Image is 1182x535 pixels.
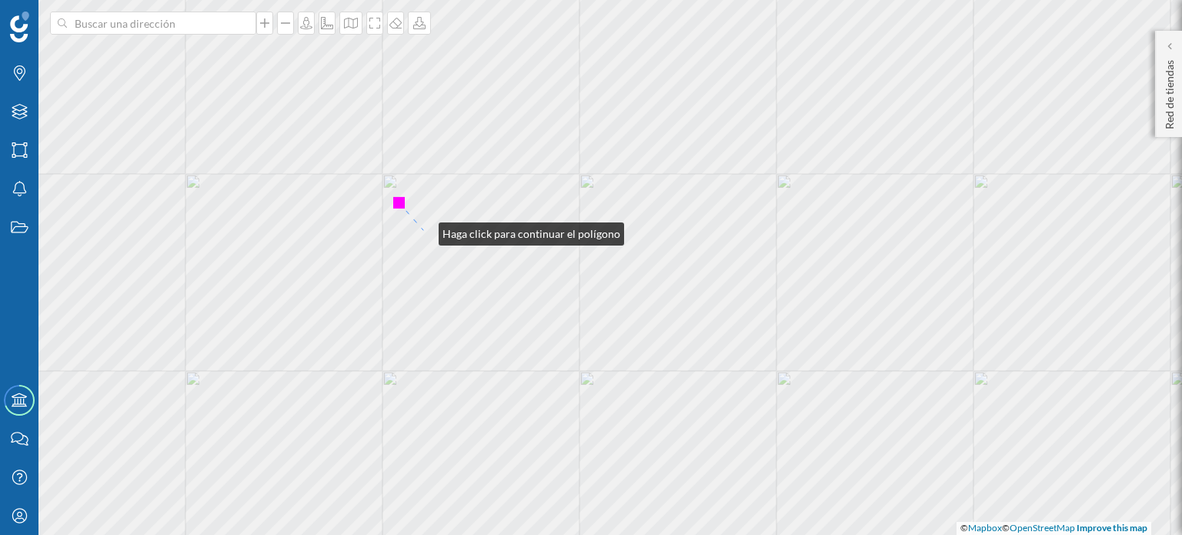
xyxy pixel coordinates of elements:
span: Soporte [31,11,85,25]
a: Mapbox [968,522,1002,533]
p: Red de tiendas [1162,54,1177,129]
a: OpenStreetMap [1010,522,1075,533]
div: © © [957,522,1151,535]
div: Haga click para continuar el polígono [439,222,624,246]
a: Improve this map [1077,522,1147,533]
img: Geoblink Logo [10,12,29,42]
